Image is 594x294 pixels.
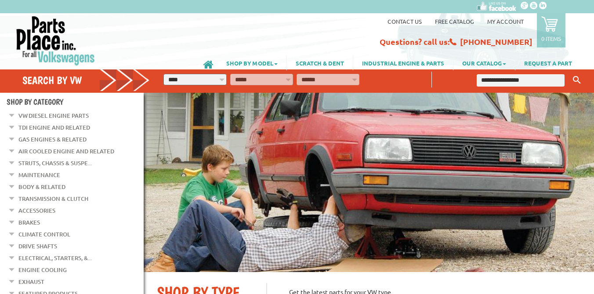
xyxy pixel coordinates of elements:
[541,35,561,42] p: 0 items
[18,145,114,157] a: Air Cooled Engine and Related
[22,74,150,87] h4: Search by VW
[487,18,524,25] a: My Account
[144,93,594,272] img: First slide [900x500]
[515,55,581,70] a: REQUEST A PART
[18,264,67,276] a: Engine Cooling
[287,55,353,70] a: SCRATCH & DENT
[537,13,565,47] a: 0 items
[18,205,55,216] a: Accessories
[217,55,286,70] a: SHOP BY MODEL
[18,276,44,287] a: Exhaust
[18,193,88,204] a: Transmission & Clutch
[15,15,96,66] img: Parts Place Inc!
[18,134,87,145] a: Gas Engines & Related
[353,55,453,70] a: INDUSTRIAL ENGINE & PARTS
[18,240,57,252] a: Drive Shafts
[435,18,474,25] a: Free Catalog
[18,169,60,181] a: Maintenance
[570,73,583,87] button: Keyword Search
[18,217,40,228] a: Brakes
[18,181,65,192] a: Body & Related
[453,55,515,70] a: OUR CATALOG
[18,122,90,133] a: TDI Engine and Related
[18,229,70,240] a: Climate Control
[18,157,92,169] a: Struts, Chassis & Suspe...
[18,110,89,121] a: VW Diesel Engine Parts
[18,252,92,264] a: Electrical, Starters, &...
[7,97,144,106] h4: Shop By Category
[388,18,422,25] a: Contact us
